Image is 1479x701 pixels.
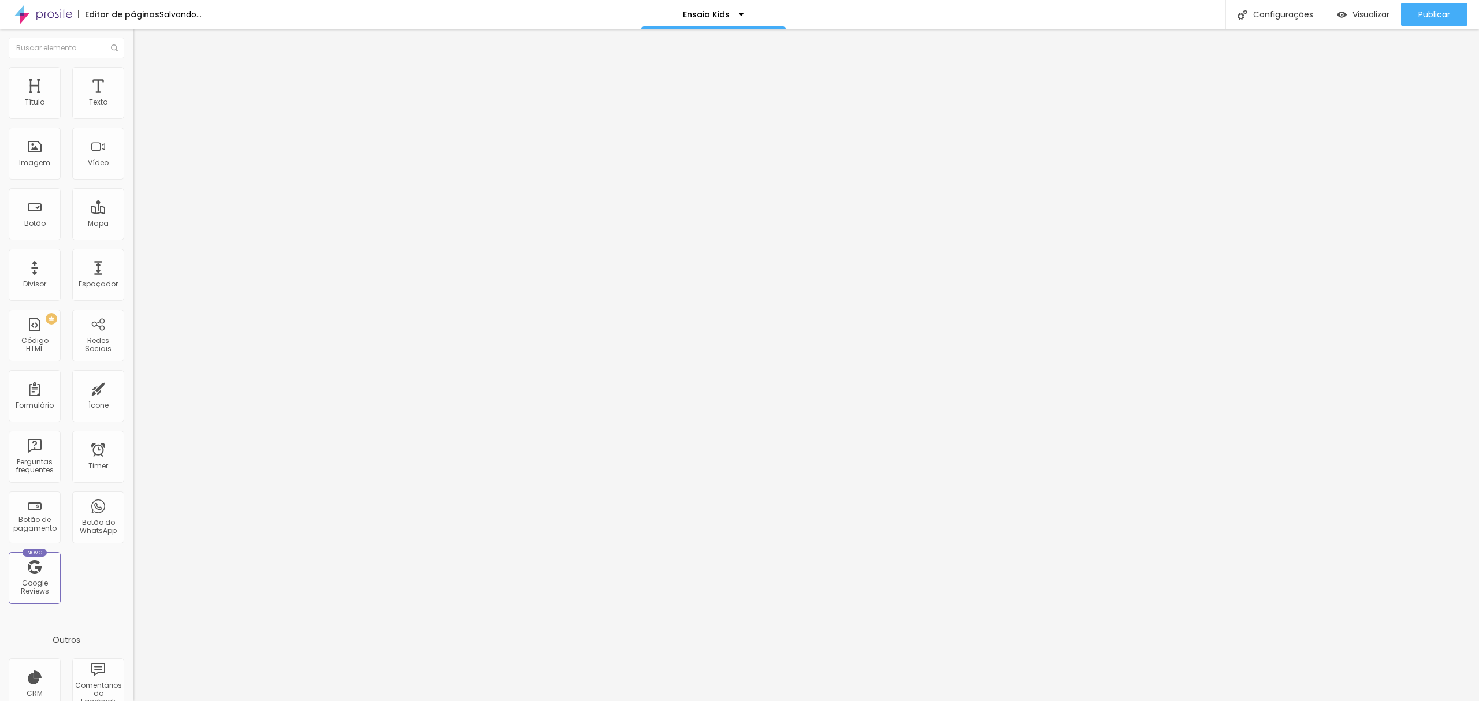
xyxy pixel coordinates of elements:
div: Google Reviews [12,579,57,596]
p: Ensaio Kids [683,10,730,18]
div: Redes Sociais [75,337,121,353]
span: Publicar [1418,10,1450,19]
div: Imagem [19,159,50,167]
img: Icone [1238,10,1247,20]
div: Salvando... [159,10,202,18]
div: Botão [24,219,46,228]
img: view-1.svg [1337,10,1347,20]
div: Botão do WhatsApp [75,519,121,535]
button: Publicar [1401,3,1467,26]
div: Texto [89,98,107,106]
div: Timer [88,462,108,470]
button: Visualizar [1325,3,1401,26]
div: Editor de páginas [78,10,159,18]
div: Espaçador [79,280,118,288]
div: Mapa [88,219,109,228]
div: Formulário [16,401,54,409]
div: Divisor [23,280,46,288]
div: Título [25,98,44,106]
div: Vídeo [88,159,109,167]
div: Novo [23,549,47,557]
img: Icone [111,44,118,51]
div: CRM [27,689,43,698]
iframe: Editor [133,29,1479,701]
div: Perguntas frequentes [12,458,57,475]
div: Botão de pagamento [12,516,57,532]
input: Buscar elemento [9,38,124,58]
div: Código HTML [12,337,57,353]
div: Ícone [88,401,109,409]
span: Visualizar [1352,10,1389,19]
